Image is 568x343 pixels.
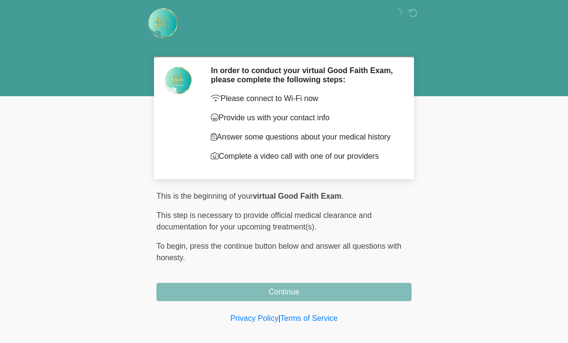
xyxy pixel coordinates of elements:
span: To begin, [156,242,190,250]
p: Complete a video call with one of our providers [211,151,397,162]
img: Rehydrate Aesthetics & Wellness Logo [147,7,179,39]
a: Terms of Service [280,314,337,322]
p: Answer some questions about your medical history [211,131,397,143]
a: | [278,314,280,322]
span: This is the beginning of your [156,192,253,200]
h2: In order to conduct your virtual Good Faith Exam, please complete the following steps: [211,66,397,84]
span: press the continue button below and answer all questions with honesty. [156,242,401,262]
span: . [341,192,343,200]
strong: virtual Good Faith Exam [253,192,341,200]
p: Provide us with your contact info [211,112,397,124]
p: Please connect to Wi-Fi now [211,93,397,104]
span: This step is necessary to provide official medical clearance and documentation for your upcoming ... [156,211,372,231]
img: Agent Avatar [164,66,193,95]
button: Continue [156,283,412,301]
a: Privacy Policy [231,314,279,322]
